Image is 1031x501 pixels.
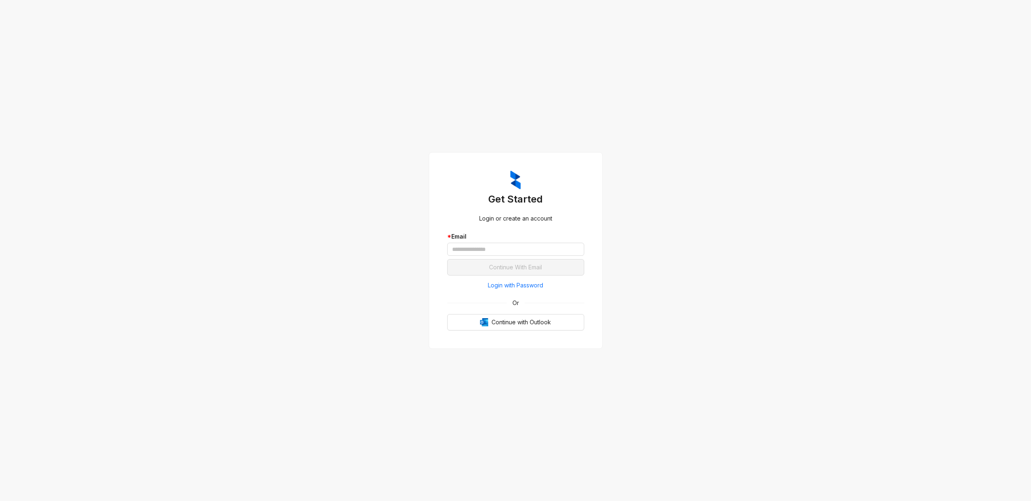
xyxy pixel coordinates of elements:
[447,314,584,330] button: OutlookContinue with Outlook
[447,259,584,276] button: Continue With Email
[510,171,521,189] img: ZumaIcon
[447,214,584,223] div: Login or create an account
[480,318,488,326] img: Outlook
[447,232,584,241] div: Email
[491,318,551,327] span: Continue with Outlook
[447,279,584,292] button: Login with Password
[507,298,525,307] span: Or
[447,193,584,206] h3: Get Started
[488,281,543,290] span: Login with Password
